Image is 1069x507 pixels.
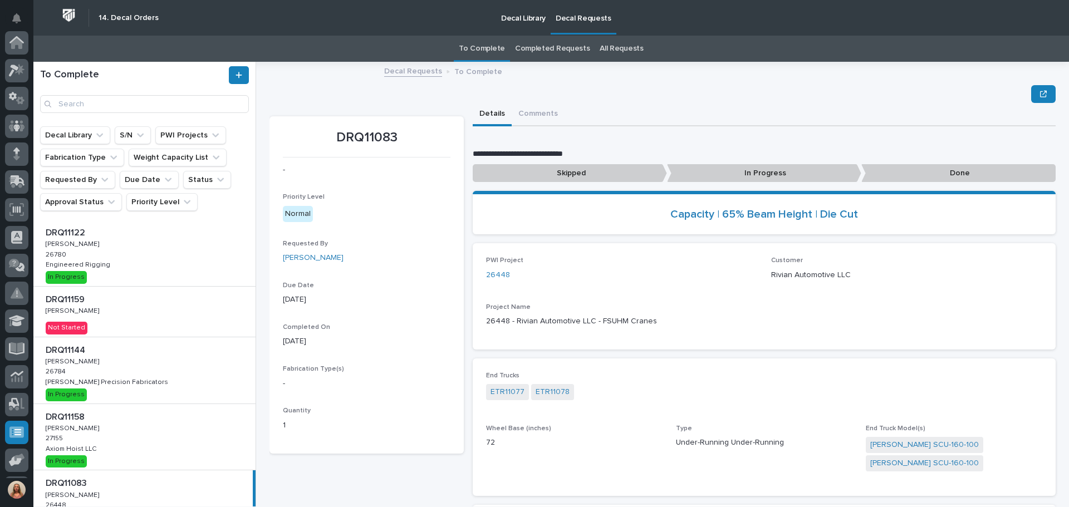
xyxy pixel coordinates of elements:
[459,36,505,62] a: To Complete
[183,171,231,189] button: Status
[46,410,87,422] p: DRQ11158
[46,443,99,453] p: Axiom Hoist LLC
[667,164,861,183] p: In Progress
[46,388,87,401] div: In Progress
[283,130,450,146] p: DRQ11083
[129,149,227,166] button: Weight Capacity List
[283,324,330,331] span: Completed On
[866,425,925,432] span: End Truck Model(s)
[46,432,65,442] p: 27155
[473,103,512,126] button: Details
[771,257,803,264] span: Customer
[58,5,79,26] img: Workspace Logo
[283,240,328,247] span: Requested By
[46,422,101,432] p: [PERSON_NAME]
[46,455,87,467] div: In Progress
[486,257,523,264] span: PWI Project
[870,439,979,451] a: [PERSON_NAME] SCU-160-100
[40,126,110,144] button: Decal Library
[283,336,450,347] p: [DATE]
[283,164,450,176] p: -
[115,126,151,144] button: S/N
[515,36,590,62] a: Completed Requests
[46,343,87,356] p: DRQ11144
[283,407,311,414] span: Quantity
[384,64,442,77] a: Decal Requests
[46,225,87,238] p: DRQ11122
[120,171,179,189] button: Due Date
[486,269,510,281] a: 26448
[99,13,159,23] h2: 14. Decal Orders
[40,69,227,81] h1: To Complete
[283,194,325,200] span: Priority Level
[46,366,68,376] p: 26784
[536,386,570,398] a: ETR11078
[46,271,87,283] div: In Progress
[5,7,28,30] button: Notifications
[670,208,858,221] a: Capacity | 65% Beam Height | Die Cut
[676,437,729,449] span: Under-Running
[5,478,28,501] button: users-avatar
[33,337,256,404] a: DRQ11144DRQ11144 [PERSON_NAME][PERSON_NAME] 2678426784 [PERSON_NAME] Precision Fabricators[PERSON...
[512,103,565,126] button: Comments
[870,457,979,469] a: [PERSON_NAME] SCU-160-100
[486,437,663,449] p: 72
[491,386,524,398] a: ETR11077
[40,149,124,166] button: Fabrication Type
[486,425,551,432] span: Wheel Base (inches)
[126,193,198,211] button: Priority Level
[676,425,692,432] span: Type
[33,287,256,337] a: DRQ11159DRQ11159 [PERSON_NAME][PERSON_NAME] Not Started
[40,95,249,113] input: Search
[283,206,313,222] div: Normal
[46,259,112,269] p: Engineered Rigging
[283,282,314,289] span: Due Date
[46,476,89,489] p: DRQ11083
[283,378,450,390] p: -
[283,420,450,431] p: 1
[14,13,28,31] div: Notifications
[861,164,1056,183] p: Done
[46,238,101,248] p: [PERSON_NAME]
[46,305,101,315] p: [PERSON_NAME]
[46,322,87,334] div: Not Started
[454,65,502,77] p: To Complete
[155,126,226,144] button: PWI Projects
[46,356,101,366] p: [PERSON_NAME]
[33,404,256,471] a: DRQ11158DRQ11158 [PERSON_NAME][PERSON_NAME] 2715527155 Axiom Hoist LLCAxiom Hoist LLC In Progress
[46,489,101,499] p: [PERSON_NAME]
[40,171,115,189] button: Requested By
[33,220,256,287] a: DRQ11122DRQ11122 [PERSON_NAME][PERSON_NAME] 2678026780 Engineered RiggingEngineered Rigging In Pr...
[771,269,1043,281] p: Rivian Automotive LLC
[283,252,344,264] a: [PERSON_NAME]
[486,304,531,311] span: Project Name
[600,36,643,62] a: All Requests
[46,376,170,386] p: [PERSON_NAME] Precision Fabricators
[46,249,68,259] p: 26780
[40,193,122,211] button: Approval Status
[283,366,344,372] span: Fabrication Type(s)
[486,316,1042,327] p: 26448 - Rivian Automotive LLC - FSUHM Cranes
[283,294,450,306] p: [DATE]
[486,372,519,379] span: End Trucks
[46,292,87,305] p: DRQ11159
[731,437,784,449] span: Under-Running
[473,164,667,183] p: Skipped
